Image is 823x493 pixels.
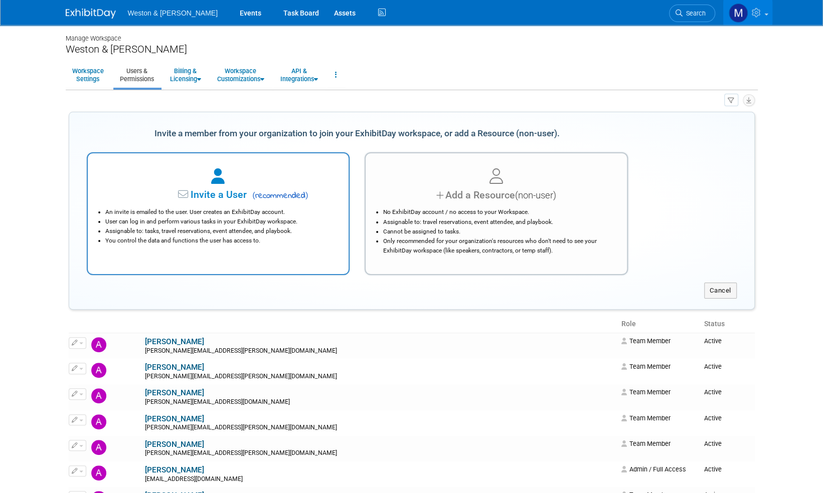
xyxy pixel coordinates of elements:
[704,414,722,422] span: Active
[621,363,671,370] span: Team Member
[91,337,106,352] img: Aaron Kearnan
[145,440,204,449] a: [PERSON_NAME]
[378,188,614,202] div: Add a Resource
[128,9,218,17] span: Weston & [PERSON_NAME]
[91,440,106,455] img: Amanda Gittings
[145,465,204,474] a: [PERSON_NAME]
[91,363,106,378] img: Alex Simpson
[145,363,204,372] a: [PERSON_NAME]
[145,347,615,355] div: [PERSON_NAME][EMAIL_ADDRESS][PERSON_NAME][DOMAIN_NAME]
[704,465,722,473] span: Active
[621,388,671,396] span: Team Member
[145,388,204,397] a: [PERSON_NAME]
[87,123,628,145] div: Invite a member from your organization to join your ExhibitDay workspace, or add a Resource (non-...
[669,5,715,22] a: Search
[683,10,706,17] span: Search
[704,283,737,299] button: Cancel
[704,440,722,447] span: Active
[145,424,615,432] div: [PERSON_NAME][EMAIL_ADDRESS][PERSON_NAME][DOMAIN_NAME]
[704,363,722,370] span: Active
[163,63,208,87] a: Billing &Licensing
[621,337,671,345] span: Team Member
[91,465,106,480] img: Amelia Smith
[704,337,722,345] span: Active
[105,217,337,226] li: User can log in and perform various tasks in your ExhibitDay workspace.
[383,236,614,256] li: Only recommended for your organization's resources who don't need to see your ExhibitDay workspac...
[105,226,337,236] li: Assignable to: tasks, travel reservations, event attendee, and playbook.
[729,4,748,23] img: Mary Ann Trujillo
[105,207,337,217] li: An invite is emailed to the user. User creates an ExhibitDay account.
[621,465,686,473] span: Admin / Full Access
[66,25,758,43] div: Manage Workspace
[145,449,615,457] div: [PERSON_NAME][EMAIL_ADDRESS][PERSON_NAME][DOMAIN_NAME]
[617,316,700,333] th: Role
[91,414,106,429] img: Allie Goldberg
[145,398,615,406] div: [PERSON_NAME][EMAIL_ADDRESS][DOMAIN_NAME]
[252,190,255,200] span: (
[66,43,758,56] div: Weston & [PERSON_NAME]
[700,316,754,333] th: Status
[274,63,324,87] a: API &Integrations
[66,63,110,87] a: WorkspaceSettings
[113,63,160,87] a: Users &Permissions
[211,63,271,87] a: WorkspaceCustomizations
[383,227,614,236] li: Cannot be assigned to tasks.
[145,475,615,483] div: [EMAIL_ADDRESS][DOMAIN_NAME]
[621,414,671,422] span: Team Member
[145,414,204,423] a: [PERSON_NAME]
[128,189,247,200] span: Invite a User
[249,190,308,202] span: recommended
[515,190,556,201] span: (non-user)
[704,388,722,396] span: Active
[91,388,106,403] img: Alexandra Gaspar
[621,440,671,447] span: Team Member
[105,236,337,245] li: You control the data and functions the user has access to.
[383,207,614,217] li: No ExhibitDay account / no access to your Workspace.
[66,9,116,19] img: ExhibitDay
[145,373,615,381] div: [PERSON_NAME][EMAIL_ADDRESS][PERSON_NAME][DOMAIN_NAME]
[145,337,204,346] a: [PERSON_NAME]
[305,190,308,200] span: )
[383,217,614,227] li: Assignable to: travel reservations, event attendee, and playbook.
